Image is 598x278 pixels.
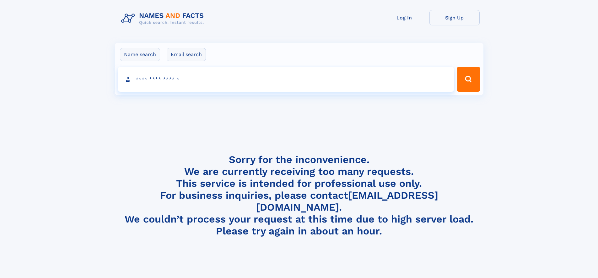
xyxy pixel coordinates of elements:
[119,10,209,27] img: Logo Names and Facts
[379,10,429,25] a: Log In
[429,10,480,25] a: Sign Up
[119,154,480,237] h4: Sorry for the inconvenience. We are currently receiving too many requests. This service is intend...
[120,48,160,61] label: Name search
[256,189,438,213] a: [EMAIL_ADDRESS][DOMAIN_NAME]
[167,48,206,61] label: Email search
[118,67,454,92] input: search input
[457,67,480,92] button: Search Button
